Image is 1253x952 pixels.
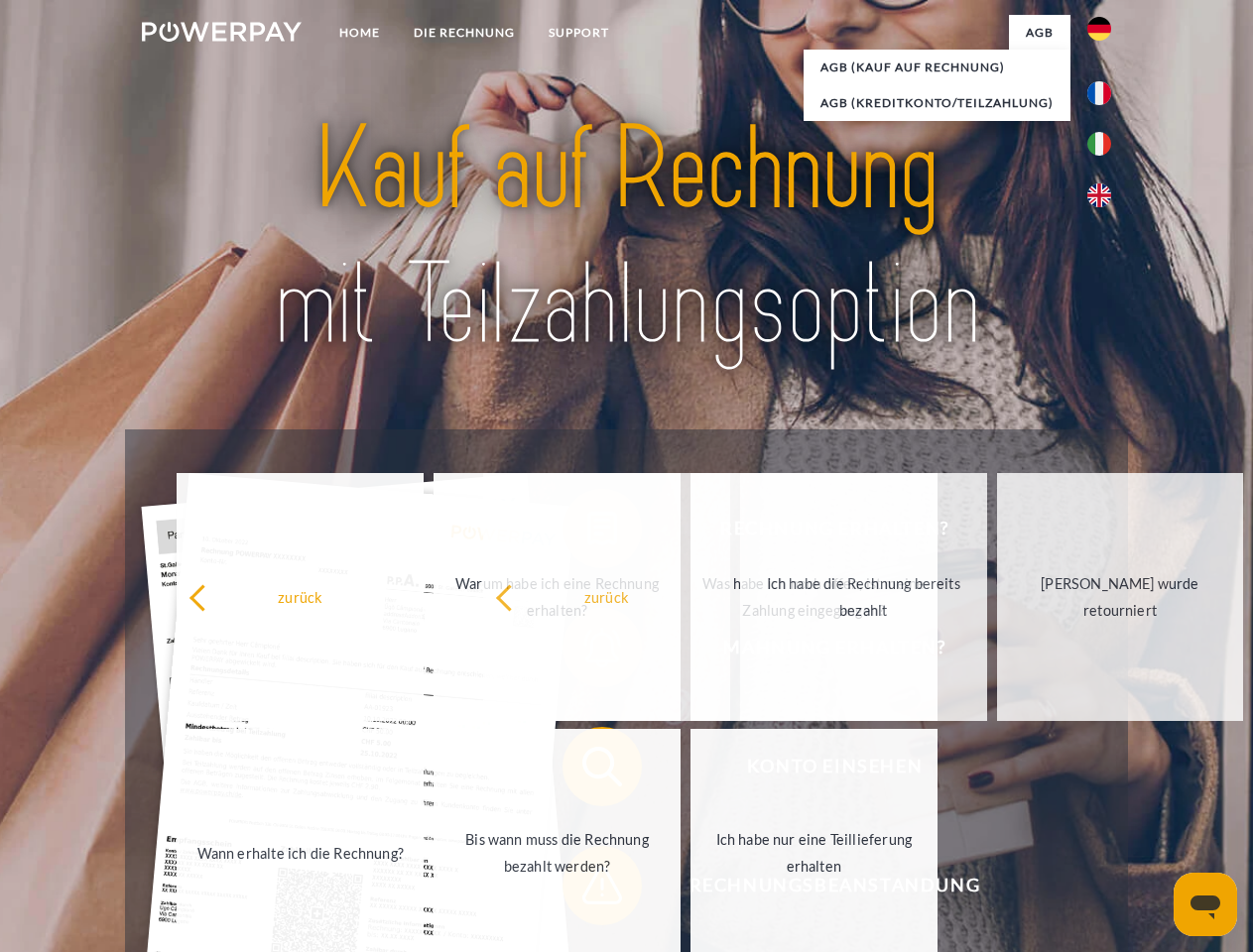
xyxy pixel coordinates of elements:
a: agb [1009,15,1070,51]
img: it [1087,132,1111,156]
div: Wann erhalte ich die Rechnung? [188,839,412,866]
img: en [1087,183,1111,207]
div: zurück [188,583,412,610]
div: Ich habe nur eine Teillieferung erhalten [702,826,926,880]
img: de [1087,17,1111,41]
a: SUPPORT [532,15,626,51]
div: zurück [495,583,718,610]
div: Bis wann muss die Rechnung bezahlt werden? [445,826,669,880]
div: [PERSON_NAME] wurde retourniert [1009,570,1232,624]
div: Ich habe die Rechnung bereits bezahlt [752,570,975,624]
a: Home [322,15,397,51]
a: AGB (Kauf auf Rechnung) [804,50,1070,85]
a: AGB (Kreditkonto/Teilzahlung) [804,85,1070,121]
img: logo-powerpay-white.svg [142,22,302,42]
div: Warum habe ich eine Rechnung erhalten? [445,570,669,624]
img: title-powerpay_de.svg [189,95,1064,380]
a: DIE RECHNUNG [397,15,532,51]
iframe: Schaltfläche zum Öffnen des Messaging-Fensters [1174,873,1237,936]
img: fr [1087,81,1111,105]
